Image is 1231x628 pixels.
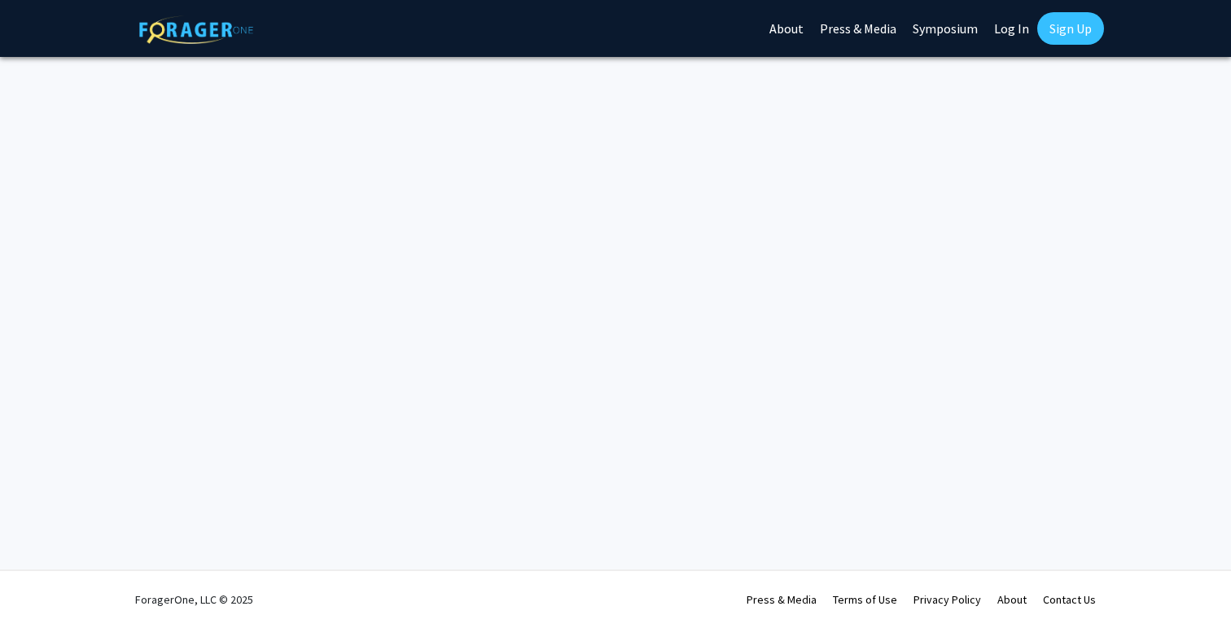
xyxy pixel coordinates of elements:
a: Press & Media [747,592,817,607]
img: ForagerOne Logo [139,15,253,44]
div: ForagerOne, LLC © 2025 [135,571,253,628]
a: Sign Up [1037,12,1104,45]
a: Contact Us [1043,592,1096,607]
a: About [997,592,1027,607]
a: Privacy Policy [913,592,981,607]
a: Terms of Use [833,592,897,607]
